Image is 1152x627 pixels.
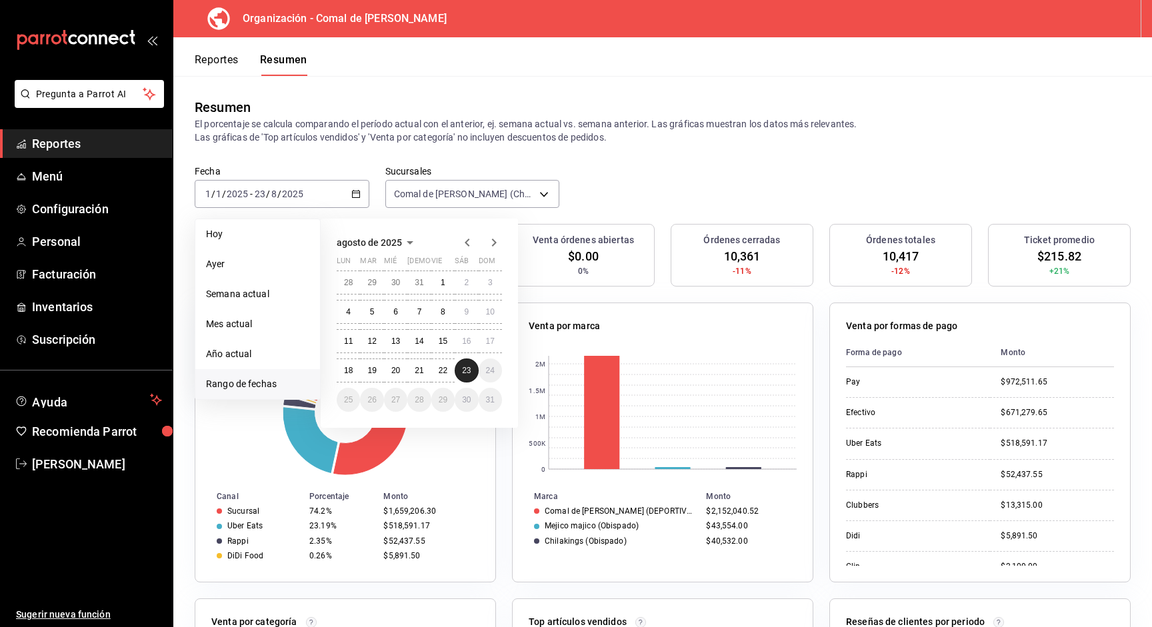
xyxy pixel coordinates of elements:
[701,489,813,504] th: Monto
[260,53,307,76] button: Resumen
[337,271,360,295] button: 28 de julio de 2025
[441,307,445,316] abbr: 8 de agosto de 2025
[545,506,695,516] div: Comal de [PERSON_NAME] (DEPORTIVO OBISPADO)
[367,395,376,404] abbr: 26 de agosto de 2025
[384,257,397,271] abbr: miércoles
[360,358,383,382] button: 19 de agosto de 2025
[337,237,402,248] span: agosto de 2025
[431,329,455,353] button: 15 de agosto de 2025
[383,551,474,560] div: $5,891.50
[206,257,309,271] span: Ayer
[439,336,447,346] abbr: 15 de agosto de 2025
[32,265,162,283] span: Facturación
[266,189,270,199] span: /
[846,530,979,542] div: Didi
[360,257,376,271] abbr: martes
[541,466,545,473] text: 0
[384,271,407,295] button: 30 de julio de 2025
[513,489,701,504] th: Marca
[206,347,309,361] span: Año actual
[455,271,478,295] button: 2 de agosto de 2025
[206,287,309,301] span: Semana actual
[415,395,423,404] abbr: 28 de agosto de 2025
[32,233,162,251] span: Personal
[733,265,751,277] span: -11%
[455,300,478,324] button: 9 de agosto de 2025
[455,329,478,353] button: 16 de agosto de 2025
[1024,233,1095,247] h3: Ticket promedio
[195,117,1131,144] p: El porcentaje se calcula comparando el período actual con el anterior, ej. semana actual vs. sema...
[391,278,400,287] abbr: 30 de julio de 2025
[9,97,164,111] a: Pregunta a Parrot AI
[360,271,383,295] button: 29 de julio de 2025
[227,536,249,546] div: Rappi
[385,167,560,176] label: Sucursales
[1037,247,1081,265] span: $215.82
[394,187,535,201] span: Comal de [PERSON_NAME] (Chepevera)
[486,366,495,375] abbr: 24 de agosto de 2025
[32,330,162,348] span: Suscripción
[407,329,431,353] button: 14 de agosto de 2025
[479,300,502,324] button: 10 de agosto de 2025
[407,388,431,412] button: 28 de agosto de 2025
[393,307,398,316] abbr: 6 de agosto de 2025
[344,366,353,375] abbr: 18 de agosto de 2025
[32,200,162,218] span: Configuración
[529,319,600,333] p: Venta por marca
[16,608,162,622] span: Sugerir nueva función
[309,551,373,560] div: 0.26%
[846,376,979,388] div: Pay
[304,489,378,504] th: Porcentaje
[486,395,495,404] abbr: 31 de agosto de 2025
[384,388,407,412] button: 27 de agosto de 2025
[883,247,919,265] span: 10,417
[1001,376,1114,388] div: $972,511.65
[578,265,589,277] span: 0%
[846,338,990,367] th: Forma de pago
[706,506,791,516] div: $2,152,040.52
[706,536,791,546] div: $40,532.00
[407,271,431,295] button: 31 de julio de 2025
[407,300,431,324] button: 7 de agosto de 2025
[32,167,162,185] span: Menú
[222,189,226,199] span: /
[464,307,469,316] abbr: 9 de agosto de 2025
[227,551,263,560] div: DiDi Food
[545,521,639,530] div: Mejico majico (Obispado)
[32,422,162,440] span: Recomienda Parrot
[846,561,979,572] div: Clip
[455,358,478,382] button: 23 de agosto de 2025
[391,395,400,404] abbr: 27 de agosto de 2025
[431,358,455,382] button: 22 de agosto de 2025
[415,278,423,287] abbr: 31 de julio de 2025
[346,307,351,316] abbr: 4 de agosto de 2025
[337,358,360,382] button: 18 de agosto de 2025
[431,271,455,295] button: 1 de agosto de 2025
[462,336,471,346] abbr: 16 de agosto de 2025
[360,329,383,353] button: 12 de agosto de 2025
[479,388,502,412] button: 31 de agosto de 2025
[1001,469,1114,480] div: $52,437.55
[1001,438,1114,449] div: $518,591.17
[431,388,455,412] button: 29 de agosto de 2025
[344,278,353,287] abbr: 28 de julio de 2025
[486,307,495,316] abbr: 10 de agosto de 2025
[455,388,478,412] button: 30 de agosto de 2025
[360,388,383,412] button: 26 de agosto de 2025
[439,395,447,404] abbr: 29 de agosto de 2025
[464,278,469,287] abbr: 2 de agosto de 2025
[32,455,162,473] span: [PERSON_NAME]
[417,307,422,316] abbr: 7 de agosto de 2025
[367,336,376,346] abbr: 12 de agosto de 2025
[309,536,373,546] div: 2.35%
[195,167,369,176] label: Fecha
[441,278,445,287] abbr: 1 de agosto de 2025
[206,227,309,241] span: Hoy
[281,189,304,199] input: ----
[232,11,447,27] h3: Organización - Comal de [PERSON_NAME]
[431,257,442,271] abbr: viernes
[706,521,791,530] div: $43,554.00
[277,189,281,199] span: /
[1001,530,1114,542] div: $5,891.50
[383,536,474,546] div: $52,437.55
